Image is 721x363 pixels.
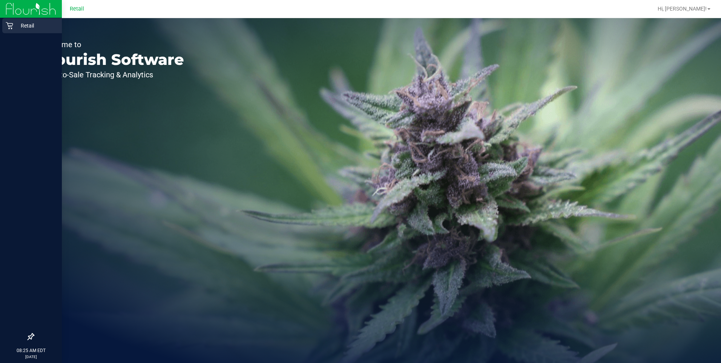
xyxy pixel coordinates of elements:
iframe: Resource center [8,303,30,325]
p: Retail [13,21,58,30]
iframe: Resource center unread badge [22,301,31,311]
p: Flourish Software [41,52,184,67]
p: [DATE] [3,354,58,360]
span: Retail [70,6,84,12]
p: Seed-to-Sale Tracking & Analytics [41,71,184,78]
p: Welcome to [41,41,184,48]
p: 08:25 AM EDT [3,347,58,354]
span: Hi, [PERSON_NAME]! [658,6,707,12]
inline-svg: Retail [6,22,13,29]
